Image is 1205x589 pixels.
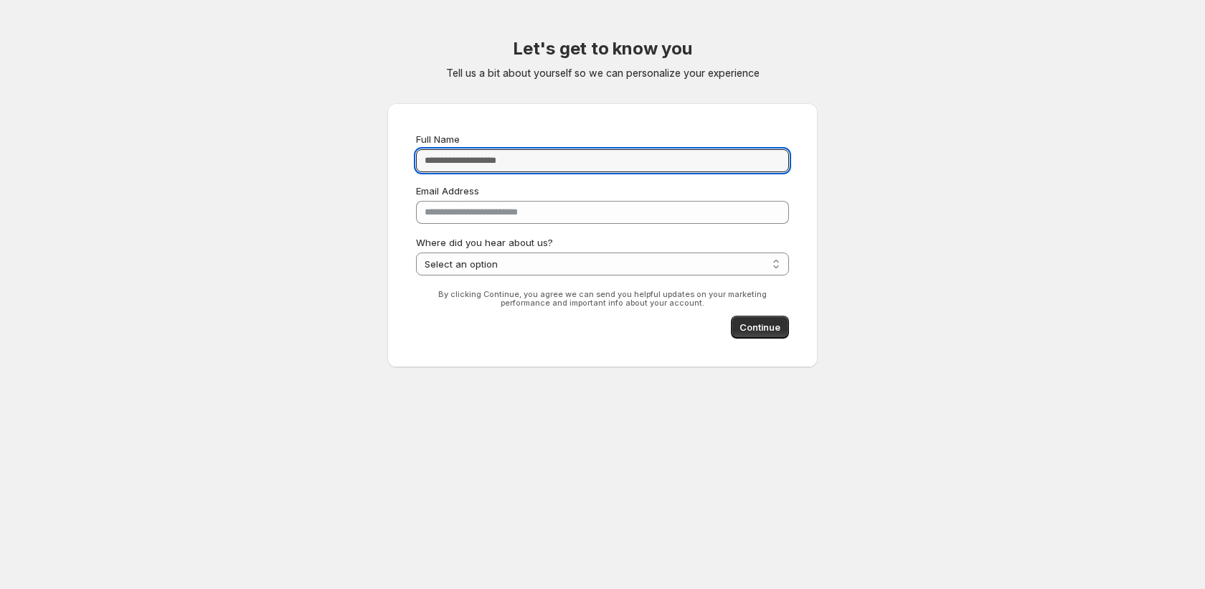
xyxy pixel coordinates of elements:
span: Where did you hear about us? [416,237,553,248]
h2: Let's get to know you [513,37,692,60]
span: Full Name [416,133,460,145]
span: Continue [739,320,780,334]
p: By clicking Continue, you agree we can send you helpful updates on your marketing performance and... [416,290,789,307]
span: Email Address [416,185,479,197]
p: Tell us a bit about yourself so we can personalize your experience [446,66,760,80]
button: Continue [731,316,789,339]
